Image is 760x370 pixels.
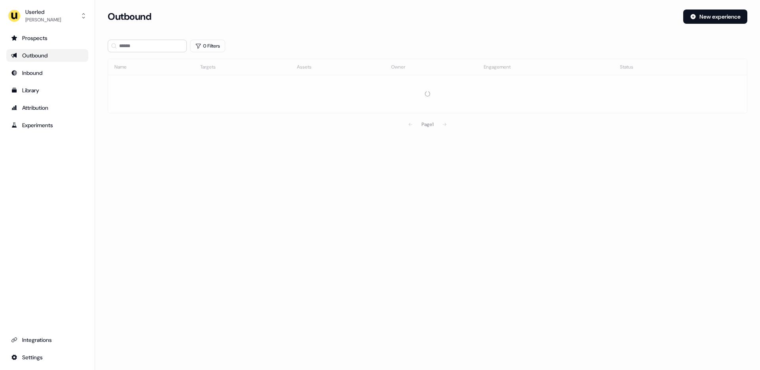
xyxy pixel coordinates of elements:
a: Go to attribution [6,101,88,114]
div: Library [11,86,84,94]
a: Go to templates [6,84,88,97]
button: 0 Filters [190,40,225,52]
div: Settings [11,353,84,361]
div: [PERSON_NAME] [25,16,61,24]
div: Userled [25,8,61,16]
button: New experience [683,10,747,24]
div: Attribution [11,104,84,112]
div: Inbound [11,69,84,77]
a: Go to integrations [6,334,88,346]
a: Go to outbound experience [6,49,88,62]
a: Go to prospects [6,32,88,44]
div: Experiments [11,121,84,129]
div: Prospects [11,34,84,42]
a: Go to experiments [6,119,88,132]
a: Go to Inbound [6,67,88,79]
div: Integrations [11,336,84,344]
div: Outbound [11,51,84,59]
a: Go to integrations [6,351,88,364]
h3: Outbound [108,11,151,23]
button: Userled[PERSON_NAME] [6,6,88,25]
